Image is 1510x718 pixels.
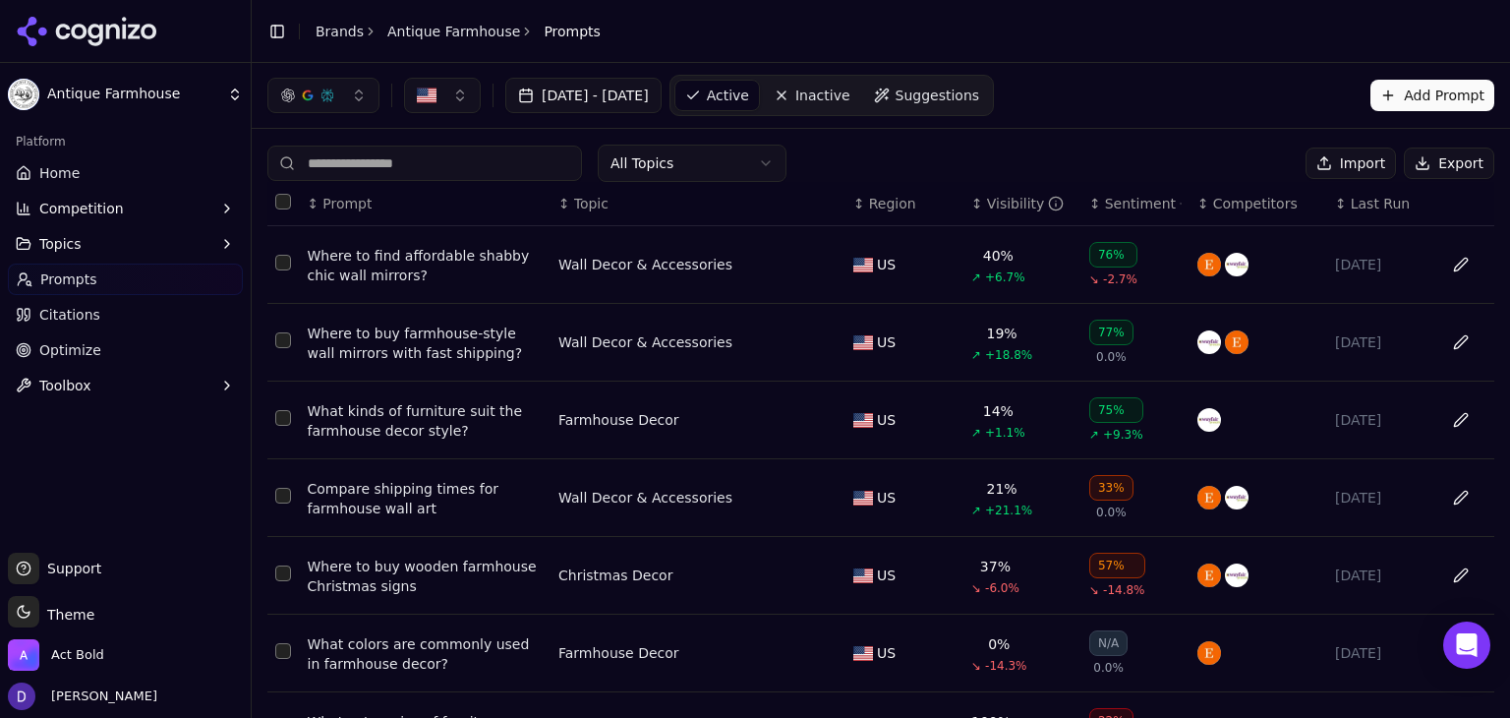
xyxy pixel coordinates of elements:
span: ↗ [971,425,981,441]
th: Last Run [1327,182,1435,226]
div: 19% [987,324,1017,343]
button: Topics [8,228,243,260]
div: 33% [1089,475,1133,501]
span: US [877,410,896,430]
button: Export [1404,148,1494,179]
button: Select row 3 [275,410,291,426]
button: Toolbox [8,370,243,401]
span: US [877,332,896,352]
button: Edit in sheet [1445,482,1477,513]
span: ↗ [971,269,981,285]
div: N/A [1089,630,1128,656]
a: Prompts [8,264,243,295]
span: Active [707,86,749,105]
span: ↘ [1089,271,1099,287]
th: Prompt [300,182,551,226]
a: Optimize [8,334,243,366]
img: US flag [853,491,873,506]
span: Support [39,559,101,578]
span: ↗ [1089,427,1099,443]
a: Wall Decor & Accessories [558,332,732,352]
span: Home [39,163,80,183]
span: Theme [39,607,94,623]
a: Where to buy farmhouse-style wall mirrors with fast shipping? [308,324,543,363]
a: Home [8,157,243,189]
a: Wall Decor & Accessories [558,255,732,274]
a: What colors are commonly used in farmhouse decor? [308,634,543,674]
div: ↕Region [853,194,956,213]
span: +21.1% [985,503,1032,518]
span: +1.1% [985,425,1025,441]
span: Inactive [795,86,850,105]
span: US [877,566,896,585]
span: Topic [574,194,609,213]
span: Competitors [1213,194,1298,213]
span: US [877,488,896,508]
button: Select row 5 [275,566,291,581]
nav: breadcrumb [316,22,601,41]
img: etsy [1197,486,1221,509]
span: ↘ [971,658,981,674]
div: 0% [988,634,1010,654]
th: brandMentionRate [963,182,1081,226]
a: Compare shipping times for farmhouse wall art [308,479,543,518]
button: Select row 4 [275,488,291,504]
div: ↕Last Run [1335,194,1427,213]
span: [PERSON_NAME] [43,688,157,705]
img: wayfair [1225,486,1249,509]
a: What kinds of furniture suit the farmhouse decor style? [308,401,543,441]
a: Farmhouse Decor [558,643,679,663]
a: Farmhouse Decor [558,410,679,430]
button: Edit in sheet [1445,327,1477,358]
a: Inactive [764,80,860,111]
img: US flag [853,258,873,272]
div: ↕Topic [558,194,838,213]
img: wayfair [1197,408,1221,432]
div: Open Intercom Messenger [1443,622,1490,669]
th: Competitors [1190,182,1327,226]
div: Platform [8,126,243,157]
span: Prompt [322,194,372,213]
div: ↕Prompt [308,194,543,213]
div: 40% [983,246,1014,266]
span: US [877,643,896,663]
a: Where to buy wooden farmhouse Christmas signs [308,557,543,596]
div: 77% [1089,320,1133,345]
img: wayfair [1197,330,1221,354]
span: +6.7% [985,269,1025,285]
div: Visibility [987,194,1065,213]
div: [DATE] [1335,255,1427,274]
img: wayfair [1225,564,1249,587]
img: US flag [853,568,873,583]
div: 76% [1089,242,1137,268]
div: Sentiment [1105,194,1182,213]
div: ↕Visibility [971,194,1074,213]
div: Where to find affordable shabby chic wall mirrors? [308,246,543,285]
button: Edit in sheet [1445,249,1477,280]
img: etsy [1225,330,1249,354]
img: Act Bold [8,639,39,671]
span: ↘ [1089,582,1099,598]
span: Last Run [1351,194,1410,213]
img: US flag [853,413,873,428]
span: ↗ [971,503,981,518]
img: US flag [853,646,873,661]
div: [DATE] [1335,488,1427,508]
a: Christmas Decor [558,566,672,585]
th: sentiment [1081,182,1190,226]
span: -2.7% [1103,271,1137,287]
img: etsy [1197,564,1221,587]
a: Wall Decor & Accessories [558,488,732,508]
button: Competition [8,193,243,224]
span: Region [869,194,916,213]
button: Select all rows [275,194,291,209]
